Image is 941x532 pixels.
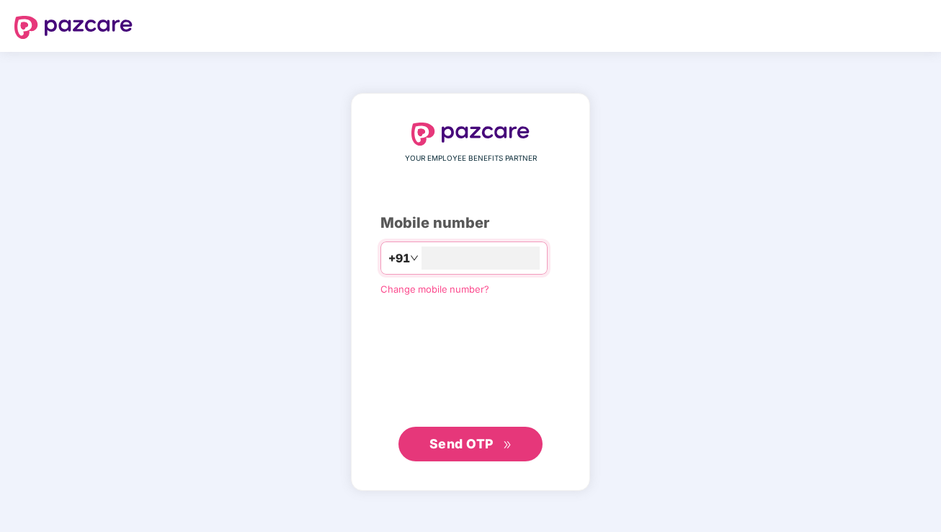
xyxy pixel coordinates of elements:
span: YOUR EMPLOYEE BENEFITS PARTNER [405,153,537,164]
span: down [410,254,419,262]
div: Mobile number [380,212,561,234]
span: Send OTP [429,436,494,451]
img: logo [14,16,133,39]
span: +91 [388,249,410,267]
button: Send OTPdouble-right [398,427,543,461]
img: logo [411,123,530,146]
span: double-right [503,440,512,450]
a: Change mobile number? [380,283,489,295]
